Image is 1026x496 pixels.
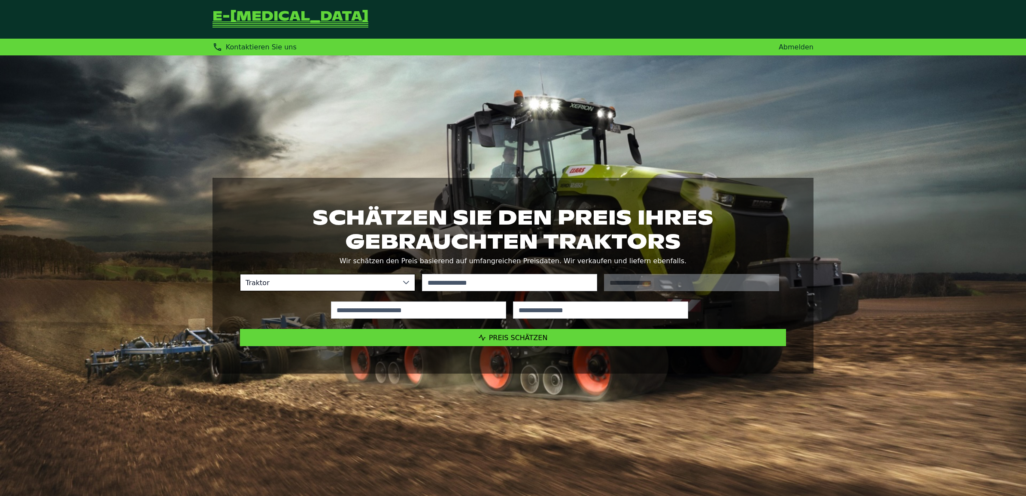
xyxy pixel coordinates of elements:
[226,43,297,51] span: Kontaktieren Sie uns
[489,334,548,342] span: Preis schätzen
[240,255,786,267] p: Wir schätzen den Preis basierend auf umfangreichen Preisdaten. Wir verkaufen und liefern ebenfalls.
[779,43,814,51] a: Abmelden
[212,42,297,52] div: Kontaktieren Sie uns
[240,274,398,291] span: Traktor
[240,205,786,253] h1: Schätzen Sie den Preis Ihres gebrauchten Traktors
[212,10,368,28] a: Zurück zur Startseite
[240,329,786,346] button: Preis schätzen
